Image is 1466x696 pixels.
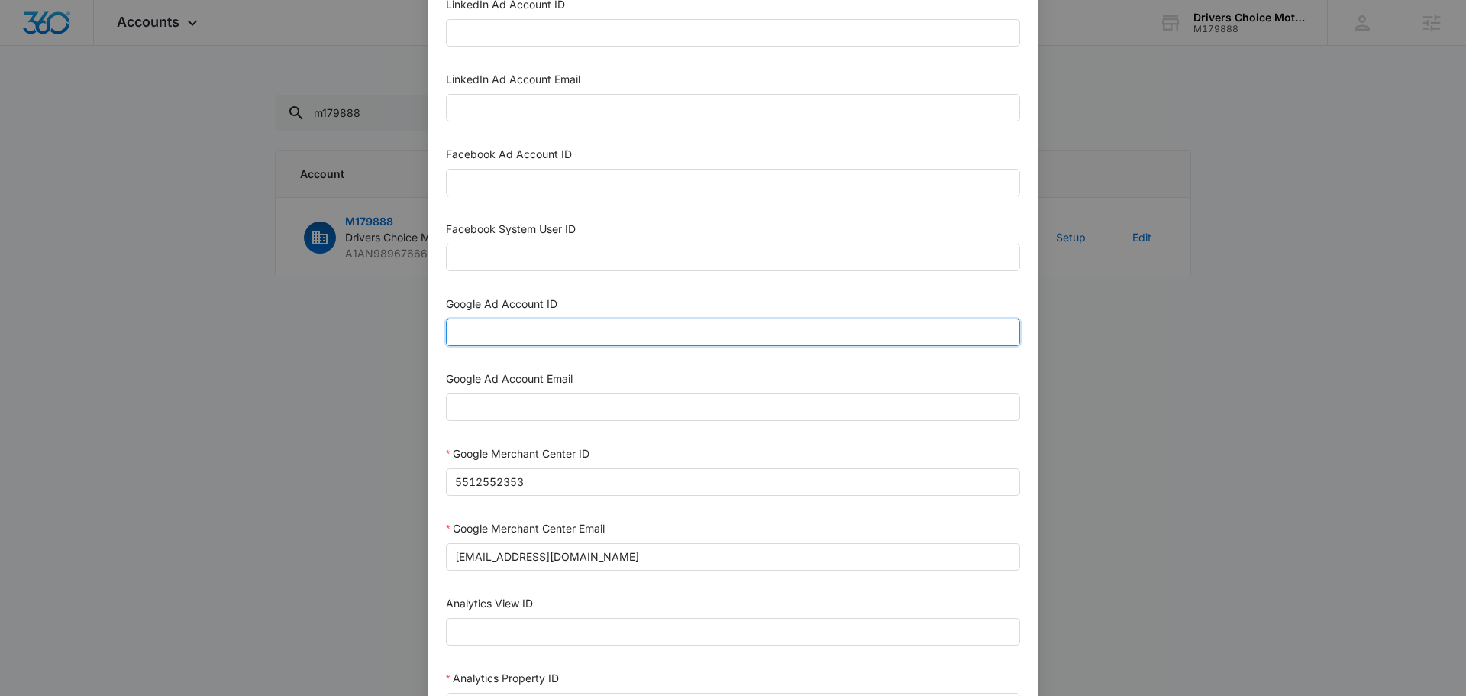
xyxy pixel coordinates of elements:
[446,147,572,160] label: Facebook Ad Account ID
[446,597,533,610] label: Analytics View ID
[446,244,1020,271] input: Facebook System User ID
[446,372,573,385] label: Google Ad Account Email
[446,169,1020,196] input: Facebook Ad Account ID
[446,522,605,535] label: Google Merchant Center Email
[446,319,1020,346] input: Google Ad Account ID
[446,222,576,235] label: Facebook System User ID
[446,447,589,460] label: Google Merchant Center ID
[446,393,1020,421] input: Google Ad Account Email
[446,73,580,86] label: LinkedIn Ad Account Email
[446,94,1020,121] input: LinkedIn Ad Account Email
[446,672,559,685] label: Analytics Property ID
[446,468,1020,496] input: Google Merchant Center ID
[446,543,1020,571] input: Google Merchant Center Email
[446,618,1020,646] input: Analytics View ID
[446,19,1020,47] input: LinkedIn Ad Account ID
[446,297,557,310] label: Google Ad Account ID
